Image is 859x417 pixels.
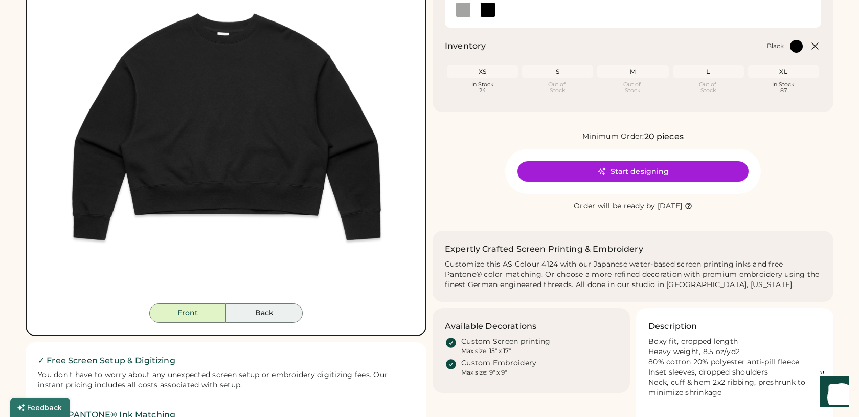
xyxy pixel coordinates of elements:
[599,82,666,93] div: Out of Stock
[524,68,591,76] div: S
[750,82,817,93] div: In Stock 87
[149,303,226,323] button: Front
[767,42,784,50] div: Black
[644,130,684,143] div: 20 pieces
[445,320,536,333] h3: Available Decorations
[461,368,507,377] div: Max size: 9" x 9"
[648,320,697,333] h3: Description
[517,161,749,182] button: Start designing
[445,40,486,52] h2: Inventory
[524,82,591,93] div: Out of Stock
[750,68,817,76] div: XL
[449,82,516,93] div: In Stock 24
[226,303,303,323] button: Back
[461,358,536,368] div: Custom Embroidery
[675,68,742,76] div: L
[461,347,511,355] div: Max size: 15" x 17"
[648,337,821,408] div: Boxy fit, cropped length Heavy weight, 8.5 oz/yd2 80% cotton 20% polyester anti-pill fleece Inset...
[38,370,414,390] div: You don't have to worry about any unexpected screen setup or embroidery digitizing fees. Our inst...
[582,131,644,142] div: Minimum Order:
[810,371,854,415] iframe: Front Chat
[38,355,414,367] h2: ✓ Free Screen Setup & Digitizing
[574,201,655,211] div: Order will be ready by
[445,259,821,290] div: Customize this AS Colour 4124 with our Japanese water-based screen printing inks and free Pantone...
[461,337,551,347] div: Custom Screen printing
[675,82,742,93] div: Out of Stock
[599,68,666,76] div: M
[449,68,516,76] div: XS
[658,201,683,211] div: [DATE]
[445,243,643,255] h2: Expertly Crafted Screen Printing & Embroidery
